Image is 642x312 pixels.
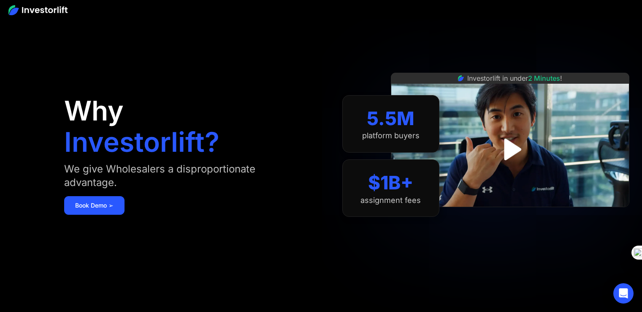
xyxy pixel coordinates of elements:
[447,211,573,222] iframe: Customer reviews powered by Trustpilot
[64,97,124,124] h1: Why
[64,129,219,156] h1: Investorlift?
[362,131,420,140] div: platform buyers
[64,196,125,215] a: Book Demo ➢
[367,107,414,130] div: 5.5M
[360,196,421,205] div: assignment fees
[467,73,562,83] div: Investorlift in under !
[368,172,413,194] div: $1B+
[528,74,560,82] span: 2 Minutes
[491,131,529,168] a: open lightbox
[64,162,296,189] div: We give Wholesalers a disproportionate advantage.
[613,283,634,304] div: Open Intercom Messenger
